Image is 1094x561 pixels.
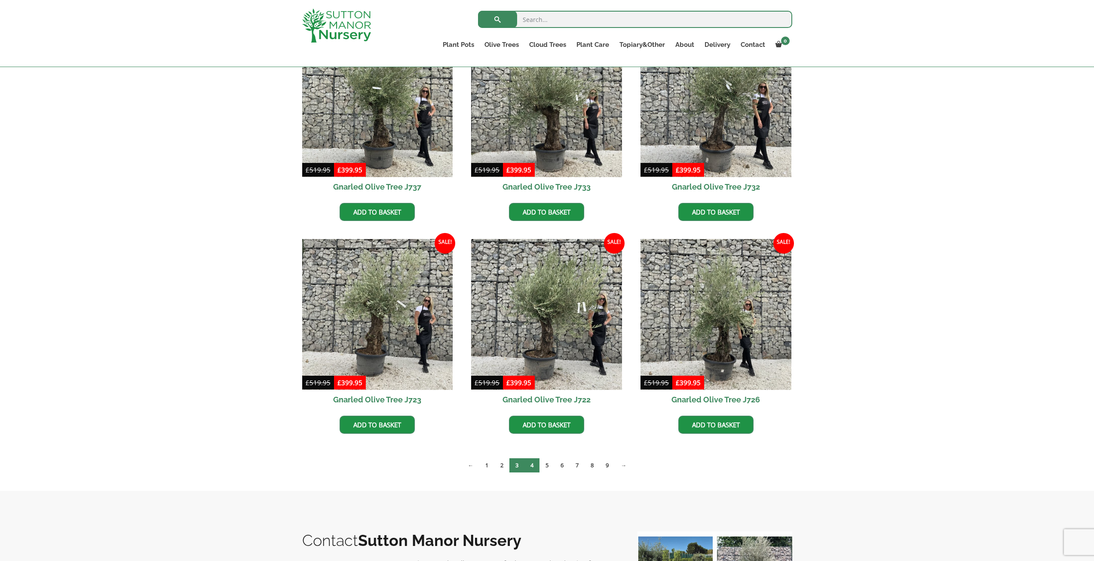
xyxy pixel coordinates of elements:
[302,239,453,409] a: Sale! Gnarled Olive Tree J723
[471,177,622,196] h2: Gnarled Olive Tree J733
[735,39,770,51] a: Contact
[644,166,648,174] span: £
[524,39,571,51] a: Cloud Trees
[337,166,341,174] span: £
[555,458,570,472] a: Page 6
[471,27,622,178] img: Gnarled Olive Tree J733
[337,166,362,174] bdi: 399.95
[506,378,531,387] bdi: 399.95
[773,233,794,254] span: Sale!
[475,378,500,387] bdi: 519.95
[678,416,754,434] a: Add to basket: “Gnarled Olive Tree J726”
[302,390,453,409] h2: Gnarled Olive Tree J723
[302,531,620,549] h2: Contact
[509,416,584,434] a: Add to basket: “Gnarled Olive Tree J722”
[509,458,524,472] span: Page 3
[699,39,735,51] a: Delivery
[644,166,669,174] bdi: 519.95
[615,458,632,472] a: →
[479,458,494,472] a: Page 1
[640,239,791,409] a: Sale! Gnarled Olive Tree J726
[644,378,648,387] span: £
[302,27,453,178] img: Gnarled Olive Tree J737
[471,27,622,197] a: Sale! Gnarled Olive Tree J733
[475,378,478,387] span: £
[676,166,680,174] span: £
[640,27,791,178] img: Gnarled Olive Tree J732
[570,458,585,472] a: Page 7
[781,37,790,45] span: 0
[506,166,510,174] span: £
[506,378,510,387] span: £
[478,11,792,28] input: Search...
[302,458,792,476] nav: Product Pagination
[471,239,622,409] a: Sale! Gnarled Olive Tree J722
[337,378,341,387] span: £
[438,39,479,51] a: Plant Pots
[306,166,331,174] bdi: 519.95
[471,390,622,409] h2: Gnarled Olive Tree J722
[302,239,453,390] img: Gnarled Olive Tree J723
[358,531,521,549] b: Sutton Manor Nursery
[475,166,478,174] span: £
[678,203,754,221] a: Add to basket: “Gnarled Olive Tree J732”
[302,177,453,196] h2: Gnarled Olive Tree J737
[337,378,362,387] bdi: 399.95
[340,416,415,434] a: Add to basket: “Gnarled Olive Tree J723”
[640,27,791,197] a: Sale! Gnarled Olive Tree J732
[506,166,531,174] bdi: 399.95
[670,39,699,51] a: About
[306,166,310,174] span: £
[614,39,670,51] a: Topiary&Other
[640,390,791,409] h2: Gnarled Olive Tree J726
[600,458,615,472] a: Page 9
[479,39,524,51] a: Olive Trees
[471,239,622,390] img: Gnarled Olive Tree J722
[435,233,455,254] span: Sale!
[539,458,555,472] a: Page 5
[770,39,792,51] a: 0
[640,177,791,196] h2: Gnarled Olive Tree J732
[306,378,310,387] span: £
[462,458,479,472] a: ←
[676,378,701,387] bdi: 399.95
[585,458,600,472] a: Page 8
[644,378,669,387] bdi: 519.95
[676,166,701,174] bdi: 399.95
[302,9,371,43] img: logo
[306,378,331,387] bdi: 519.95
[340,203,415,221] a: Add to basket: “Gnarled Olive Tree J737”
[676,378,680,387] span: £
[524,458,539,472] a: Page 4
[604,233,625,254] span: Sale!
[640,239,791,390] img: Gnarled Olive Tree J726
[494,458,509,472] a: Page 2
[509,203,584,221] a: Add to basket: “Gnarled Olive Tree J733”
[571,39,614,51] a: Plant Care
[302,27,453,197] a: Sale! Gnarled Olive Tree J737
[475,166,500,174] bdi: 519.95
